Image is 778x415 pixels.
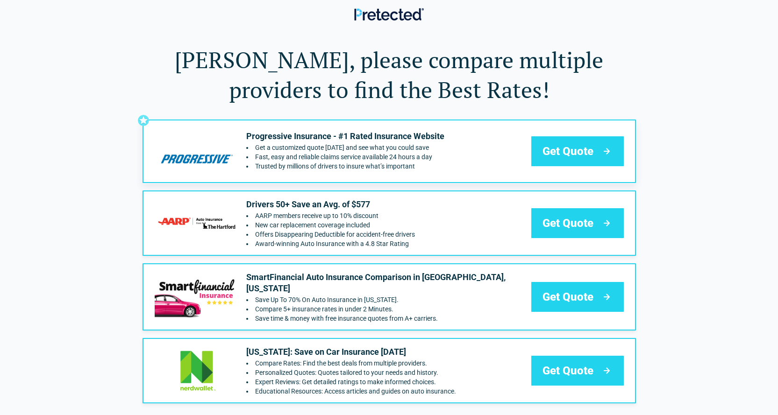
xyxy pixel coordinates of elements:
li: AARP members receive up to 10% discount [246,212,415,219]
li: Compare 5+ insurance rates in under 2 Minutes. [246,305,524,313]
p: Progressive Insurance - #1 Rated Insurance Website [246,131,444,142]
li: Educational Resources: Access articles and guides on auto insurance. [246,387,456,395]
p: [US_STATE]: Save on Car Insurance [DATE] [246,346,456,358]
li: Personalized Quotes: Quotes tailored to your needs and history. [246,369,456,376]
a: thehartford's logoDrivers 50+ Save an Avg. of $577AARP members receive up to 10% discountNew car ... [143,190,636,256]
img: smartfinancial's logo [155,276,239,317]
li: Expert Reviews: Get detailed ratings to make informed choices. [246,378,456,386]
p: Drivers 50+ Save an Avg. of $577 [246,199,415,210]
a: nerdwallet's logo[US_STATE]: Save on Car Insurance [DATE]Compare Rates: Find the best deals from ... [143,338,636,403]
li: Offers Disappearing Deductible for accident-free drivers [246,231,415,238]
li: Award-winning Auto Insurance with a 4.8 Star Rating [246,240,415,247]
span: Get Quote [542,289,593,304]
p: SmartFinancial Auto Insurance Comparison in [GEOGRAPHIC_DATA], [US_STATE] [246,272,524,294]
li: Fast, easy and reliable claims service available 24 hours a day [246,153,444,161]
img: thehartford's logo [155,203,239,243]
img: nerdwallet's logo [155,350,239,391]
li: New car replacement coverage included [246,221,415,229]
li: Trusted by millions of drivers to insure what’s important [246,162,444,170]
span: Get Quote [542,363,593,378]
a: smartfinancial's logoSmartFinancial Auto Insurance Comparison in [GEOGRAPHIC_DATA], [US_STATE]Sav... [143,263,636,331]
a: progressive's logoProgressive Insurance - #1 Rated Insurance WebsiteGet a customized quote [DATE]... [143,120,636,183]
h1: [PERSON_NAME], please compare multiple providers to find the Best Rates! [143,45,636,105]
li: Save time & money with free insurance quotes from A+ carriers. [246,315,524,322]
span: Get Quote [542,216,593,231]
li: Save Up To 70% On Auto Insurance in Texas. [246,296,524,303]
img: progressive's logo [155,131,239,171]
li: Compare Rates: Find the best deals from multiple providers. [246,359,456,367]
li: Get a customized quote today and see what you could save [246,144,444,151]
span: Get Quote [542,144,593,159]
